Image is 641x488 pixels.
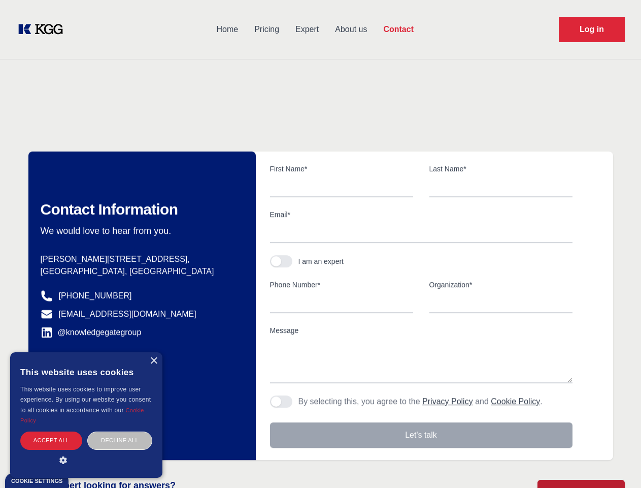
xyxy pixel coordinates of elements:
[208,16,246,43] a: Home
[590,439,641,488] iframe: Chat Widget
[327,16,375,43] a: About us
[422,397,473,406] a: Privacy Policy
[491,397,540,406] a: Cookie Policy
[16,21,71,38] a: KOL Knowledge Platform: Talk to Key External Experts (KEE)
[287,16,327,43] a: Expert
[59,308,196,320] a: [EMAIL_ADDRESS][DOMAIN_NAME]
[20,432,82,449] div: Accept all
[41,265,240,278] p: [GEOGRAPHIC_DATA], [GEOGRAPHIC_DATA]
[270,164,413,174] label: First Name*
[270,422,572,448] button: Let's talk
[150,357,157,365] div: Close
[20,386,151,414] span: This website uses cookies to improve user experience. By using our website you consent to all coo...
[11,478,62,484] div: Cookie settings
[270,325,572,335] label: Message
[41,200,240,219] h2: Contact Information
[270,280,413,290] label: Phone Number*
[246,16,287,43] a: Pricing
[59,290,132,302] a: [PHONE_NUMBER]
[375,16,422,43] a: Contact
[559,17,625,42] a: Request Demo
[298,256,344,266] div: I am an expert
[20,407,144,423] a: Cookie Policy
[270,209,572,220] label: Email*
[41,253,240,265] p: [PERSON_NAME][STREET_ADDRESS],
[41,326,142,339] a: @knowledgegategroup
[41,225,240,237] p: We would love to hear from you.
[298,395,543,408] p: By selecting this, you agree to the and .
[429,164,572,174] label: Last Name*
[20,360,152,384] div: This website uses cookies
[87,432,152,449] div: Decline all
[429,280,572,290] label: Organization*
